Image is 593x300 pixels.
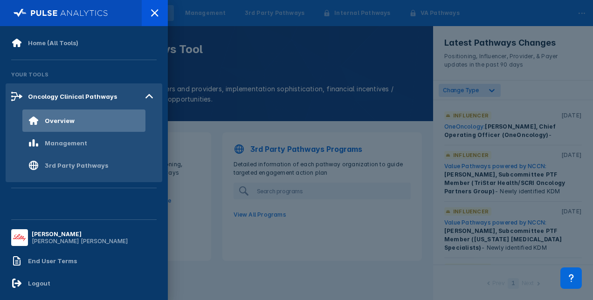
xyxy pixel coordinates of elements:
div: Logout [28,280,50,287]
div: Oncology Clinical Pathways [28,93,117,100]
a: Overview [6,109,162,132]
div: Home (All Tools) [28,39,78,47]
div: Overview [45,117,75,124]
a: Management [6,132,162,154]
img: menu button [13,231,26,244]
div: [PERSON_NAME] [PERSON_NAME] [32,238,128,245]
img: pulse-logo-full-white.svg [14,7,108,20]
a: Home (All Tools) [6,32,162,54]
div: Contact Support [560,267,582,289]
a: 3rd Party Pathways [6,154,162,177]
div: 3rd Party Pathways [45,162,108,169]
div: Management [45,139,87,147]
div: End User Terms [28,257,77,265]
div: [PERSON_NAME] [32,231,128,238]
div: Your Tools [6,66,162,83]
a: End User Terms [6,250,162,272]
